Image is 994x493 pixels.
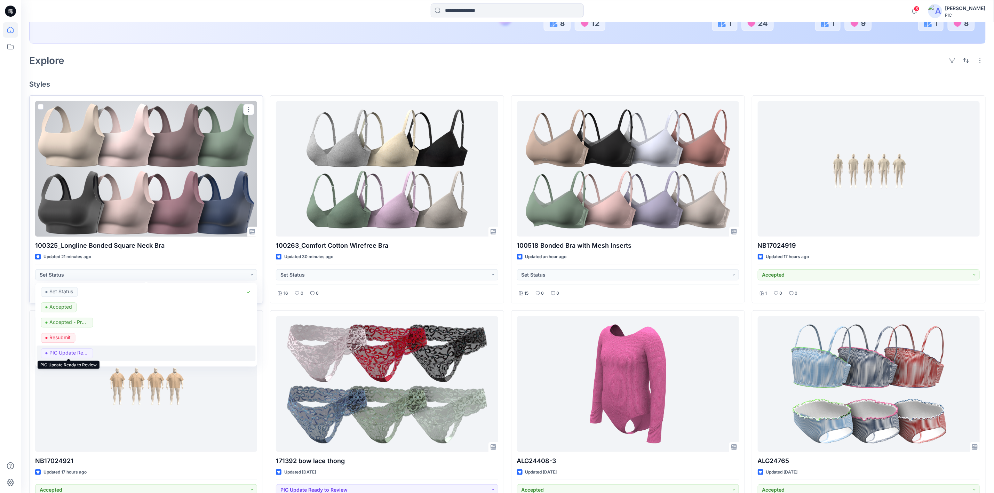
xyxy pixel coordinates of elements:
[525,290,529,297] p: 15
[795,290,798,297] p: 0
[914,6,920,11] span: 3
[35,101,257,237] a: 100325_Longline Bonded Square Neck Bra
[276,241,498,251] p: 100263_Comfort Cotton Wirefree Bra
[758,456,980,466] p: ALG24765
[49,348,88,357] p: PIC Update Ready to Review
[765,290,767,297] p: 1
[928,4,942,18] img: avatar
[35,316,257,452] a: NB17024921
[49,364,60,373] p: Hold
[29,80,986,88] h4: Styles
[758,241,980,251] p: NB17024919
[35,456,257,466] p: NB17024921
[284,253,333,261] p: Updated 30 minutes ago
[766,469,798,476] p: Updated [DATE]
[517,316,739,452] a: ALG24408-3
[945,4,985,13] div: [PERSON_NAME]
[43,469,87,476] p: Updated 17 hours ago
[284,469,316,476] p: Updated [DATE]
[758,316,980,452] a: ALG24765
[758,101,980,237] a: NB17024919
[780,290,782,297] p: 0
[517,101,739,237] a: 100518 Bonded Bra with Mesh Inserts
[557,290,559,297] p: 0
[284,290,288,297] p: 16
[276,316,498,452] a: 171392 bow lace thong
[49,302,72,311] p: Accepted
[517,241,739,251] p: 100518 Bonded Bra with Mesh Inserts
[49,333,71,342] p: Resubmit
[276,101,498,237] a: 100263_Comfort Cotton Wirefree Bra
[49,287,73,296] p: Set Status
[766,253,809,261] p: Updated 17 hours ago
[35,241,257,251] p: 100325_Longline Bonded Square Neck Bra
[49,318,88,327] p: Accepted - Proceed to Retailer SZ
[301,290,303,297] p: 0
[525,253,567,261] p: Updated an hour ago
[276,456,498,466] p: 171392 bow lace thong
[517,456,739,466] p: ALG24408-3
[541,290,544,297] p: 0
[525,469,557,476] p: Updated [DATE]
[43,253,91,261] p: Updated 21 minutes ago
[29,55,64,66] h2: Explore
[945,13,985,18] div: PIC
[316,290,319,297] p: 0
